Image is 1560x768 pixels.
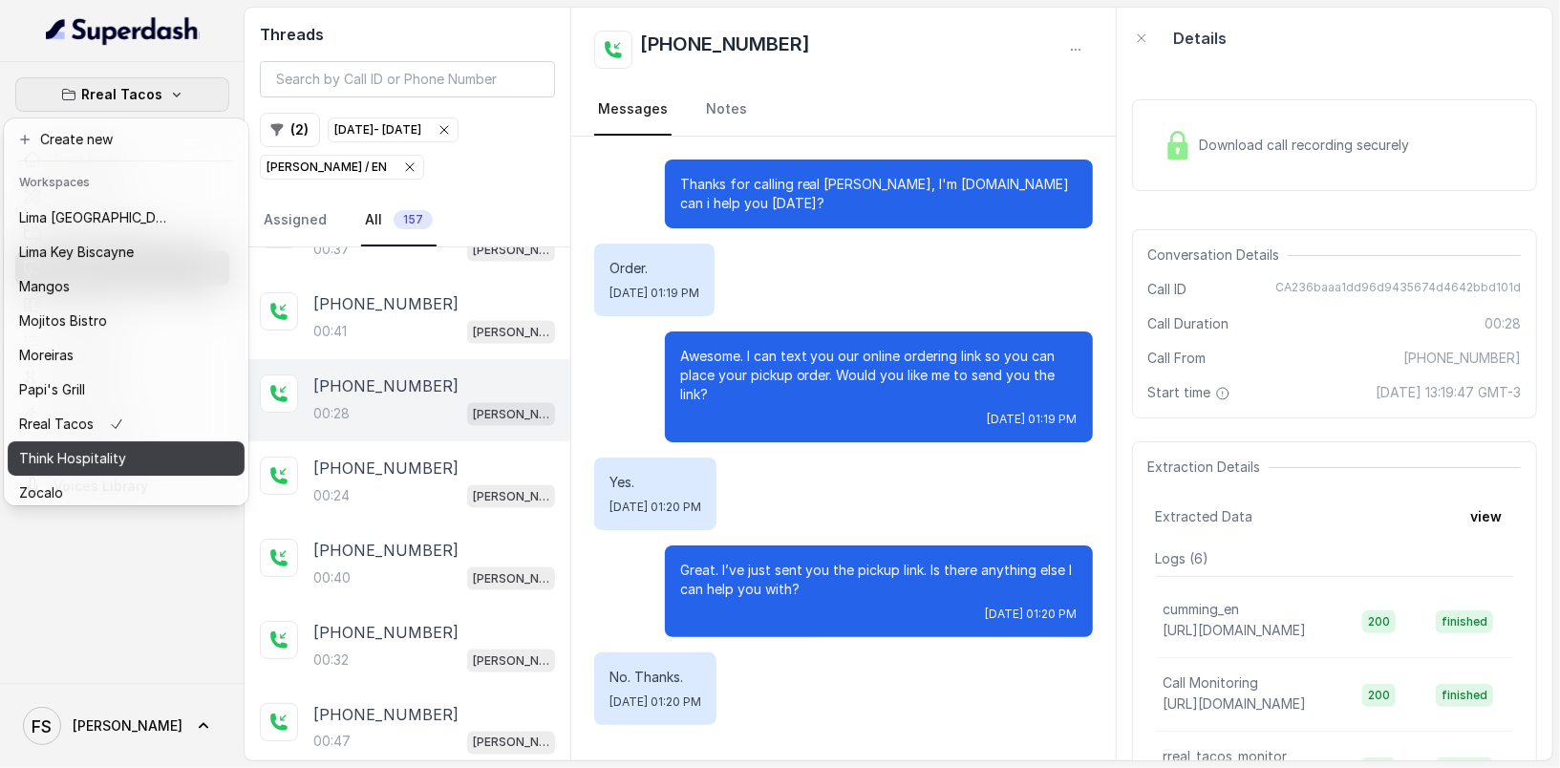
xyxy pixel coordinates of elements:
p: Mangos [19,275,70,298]
div: Rreal Tacos [4,118,248,505]
p: Zocalo [19,481,63,504]
p: Moreiras [19,344,74,367]
p: Rreal Tacos [19,413,94,436]
header: Workspaces [8,165,245,196]
p: Lima Key Biscayne [19,241,134,264]
p: Think Hospitality [19,447,126,470]
p: Papi's Grill [19,378,85,401]
button: Create new [8,122,245,157]
p: Rreal Tacos [82,83,163,106]
p: Lima [GEOGRAPHIC_DATA] [19,206,172,229]
button: Rreal Tacos [15,77,229,112]
p: Mojitos Bistro [19,309,107,332]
